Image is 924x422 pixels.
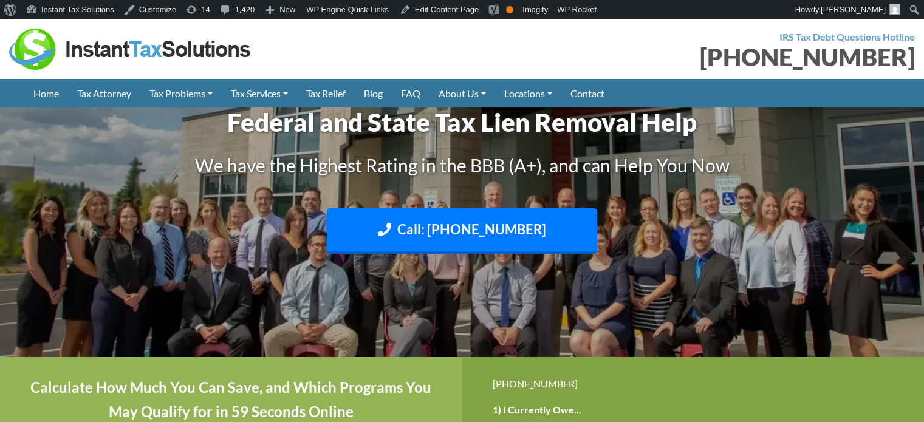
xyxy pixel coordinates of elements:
[125,104,799,140] h1: Federal and State Tax Lien Removal Help
[24,79,68,107] a: Home
[779,31,915,43] strong: IRS Tax Debt Questions Hotline
[493,404,581,417] label: 1) I Currently Owe...
[471,45,915,69] div: [PHONE_NUMBER]
[495,79,561,107] a: Locations
[821,5,886,14] span: [PERSON_NAME]
[493,375,894,392] div: [PHONE_NUMBER]
[140,79,222,107] a: Tax Problems
[392,79,429,107] a: FAQ
[68,79,140,107] a: Tax Attorney
[561,79,614,107] a: Contact
[506,6,513,13] div: OK
[222,79,297,107] a: Tax Services
[125,152,799,178] h3: We have the Highest Rating in the BBB (A+), and can Help You Now
[327,208,597,254] a: Call: [PHONE_NUMBER]
[297,79,355,107] a: Tax Relief
[429,79,495,107] a: About Us
[355,79,392,107] a: Blog
[9,42,252,53] a: Instant Tax Solutions Logo
[9,29,252,70] img: Instant Tax Solutions Logo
